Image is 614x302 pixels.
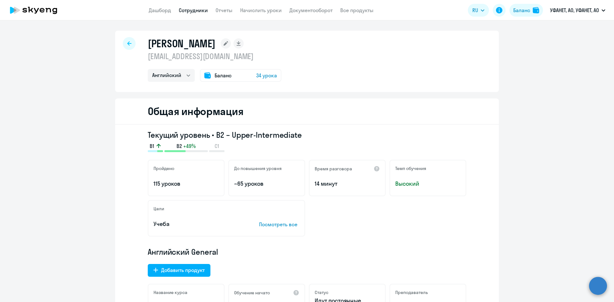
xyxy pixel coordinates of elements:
div: Добавить продукт [161,266,205,274]
p: 14 минут [315,180,380,188]
h3: Текущий уровень • B2 – Upper-Intermediate [148,130,466,140]
h5: Пройдено [153,166,174,171]
a: Документооборот [289,7,333,13]
p: [EMAIL_ADDRESS][DOMAIN_NAME] [148,51,281,61]
span: RU [472,6,478,14]
p: 115 уроков [153,180,219,188]
span: 34 урока [256,72,277,79]
span: Баланс [215,72,232,79]
span: Высокий [395,180,460,188]
h5: Цели [153,206,164,212]
button: УФАНЕТ, АО, УФАНЕТ, АО [547,3,609,18]
a: Начислить уроки [240,7,282,13]
button: Балансbalance [509,4,543,17]
div: Баланс [513,6,530,14]
span: Английский General [148,247,218,257]
h5: Статус [315,290,328,295]
h5: До повышения уровня [234,166,282,171]
h5: Обучение начато [234,290,270,296]
p: Посмотреть все [259,221,299,228]
a: Сотрудники [179,7,208,13]
h5: Преподаватель [395,290,428,295]
img: balance [533,7,539,13]
p: УФАНЕТ, АО, УФАНЕТ, АО [550,6,599,14]
a: Отчеты [216,7,232,13]
button: Добавить продукт [148,264,210,277]
span: C1 [215,143,219,150]
button: RU [468,4,489,17]
h5: Время разговора [315,166,352,172]
h1: [PERSON_NAME] [148,37,216,50]
a: Все продукты [340,7,374,13]
h5: Название курса [153,290,187,295]
p: Учеба [153,220,239,228]
span: B1 [150,143,154,150]
h2: Общая информация [148,105,243,118]
span: B2 [177,143,182,150]
p: ~65 уроков [234,180,299,188]
span: +49% [183,143,196,150]
a: Дашборд [149,7,171,13]
h5: Темп обучения [395,166,426,171]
